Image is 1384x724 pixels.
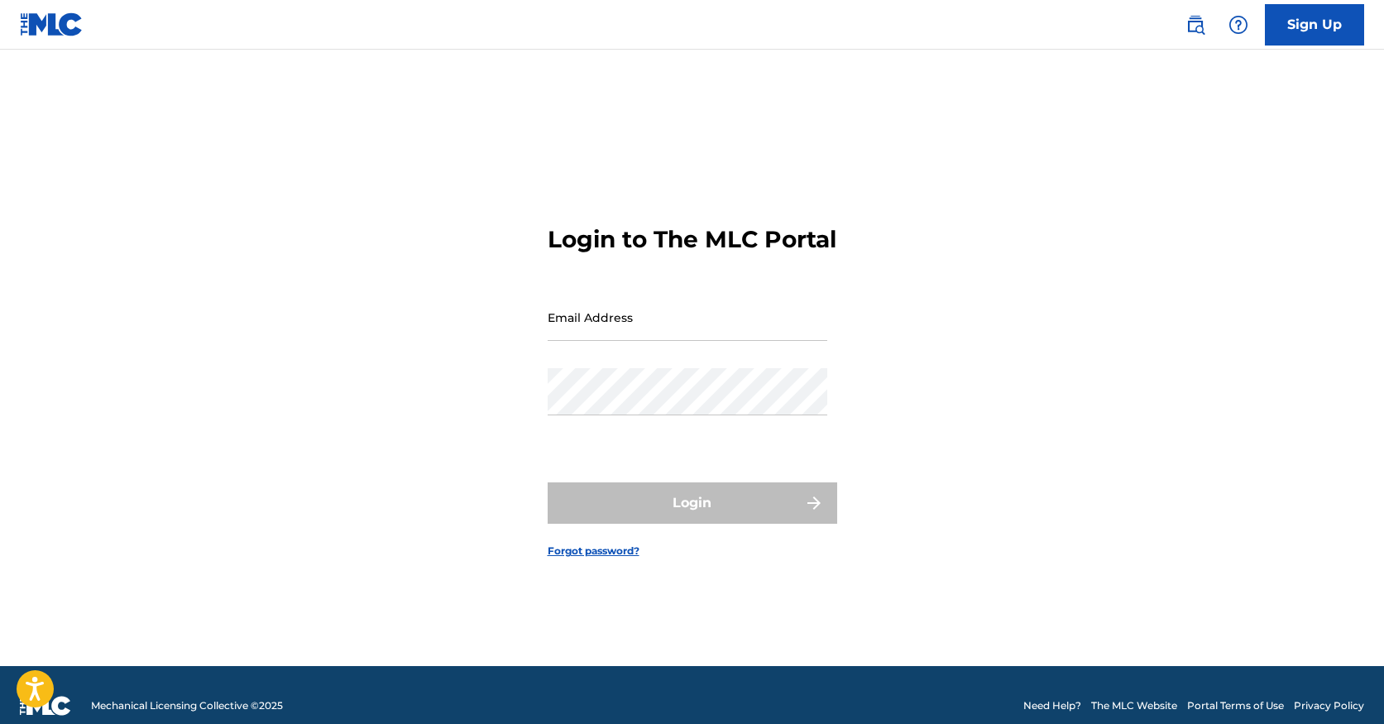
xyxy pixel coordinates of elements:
a: Forgot password? [548,544,639,559]
a: Need Help? [1023,698,1081,713]
a: Public Search [1179,8,1212,41]
a: Portal Terms of Use [1187,698,1284,713]
img: search [1185,15,1205,35]
img: help [1228,15,1248,35]
a: Sign Up [1265,4,1364,46]
img: logo [20,696,71,716]
a: Privacy Policy [1294,698,1364,713]
h3: Login to The MLC Portal [548,225,836,254]
img: MLC Logo [20,12,84,36]
span: Mechanical Licensing Collective © 2025 [91,698,283,713]
a: The MLC Website [1091,698,1177,713]
div: Help [1222,8,1255,41]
